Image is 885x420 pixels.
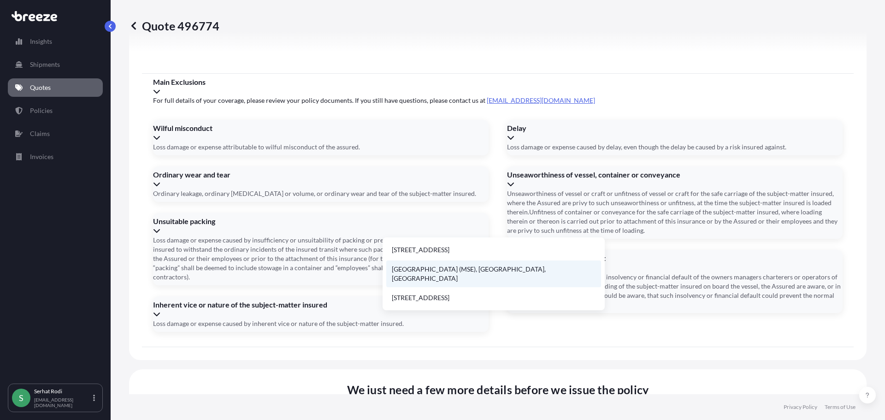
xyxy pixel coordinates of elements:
[153,217,489,235] div: Unsuitable packing
[784,403,817,411] a: Privacy Policy
[129,18,219,33] p: Quote 496774
[507,124,843,133] span: Delay
[153,77,843,87] span: Main Exclusions
[487,96,595,104] a: [EMAIL_ADDRESS][DOMAIN_NAME]
[386,241,601,259] li: [STREET_ADDRESS]
[153,170,489,189] div: Ordinary wear and tear
[30,129,50,138] p: Claims
[8,148,103,166] a: Invoices
[8,32,103,51] a: Insights
[347,382,649,397] span: We just need a few more details before we issue the policy
[507,124,843,142] div: Delay
[153,96,843,105] span: For full details of your coverage, please review your policy documents. If you still have questio...
[507,170,843,189] div: Unseaworthiness of vessel, container or conveyance
[34,388,91,395] p: Serhat Rodi
[153,300,489,309] span: Inherent vice or nature of the subject-matter insured
[153,189,476,198] span: Ordinary leakage, ordinary [MEDICAL_DATA] or volume, or ordinary wear and tear of the subject-mat...
[30,37,52,46] p: Insights
[825,403,855,411] a: Terms of Use
[30,60,60,69] p: Shipments
[153,124,489,142] div: Wilful misconduct
[8,124,103,143] a: Claims
[507,272,843,309] span: Loss damage or expense caused by insolvency or financial default of the owners managers charterer...
[507,170,843,179] span: Unseaworthiness of vessel, container or conveyance
[153,170,489,179] span: Ordinary wear and tear
[30,83,51,92] p: Quotes
[8,78,103,97] a: Quotes
[34,397,91,408] p: [EMAIL_ADDRESS][DOMAIN_NAME]
[386,260,601,287] li: [GEOGRAPHIC_DATA] (MSE), [GEOGRAPHIC_DATA], [GEOGRAPHIC_DATA]
[153,300,489,319] div: Inherent vice or nature of the subject-matter insured
[19,393,24,402] span: S
[507,189,843,235] span: Unseaworthiness of vessel or craft or unfitness of vessel or craft for the safe carriage of the s...
[30,106,53,115] p: Policies
[30,152,53,161] p: Invoices
[153,236,489,282] span: Loss damage or expense caused by insufficiency or unsuitability of packing or preparation of the ...
[153,217,489,226] span: Unsuitable packing
[8,101,103,120] a: Policies
[507,254,843,263] span: Insolvency or financial default
[153,319,404,328] span: Loss damage or expense caused by inherent vice or nature of the subject-matter insured.
[153,124,489,133] span: Wilful misconduct
[8,55,103,74] a: Shipments
[507,142,786,152] span: Loss damage or expense caused by delay, even though the delay be caused by a risk insured against.
[507,254,843,272] div: Insolvency or financial default
[386,289,601,307] li: [STREET_ADDRESS]
[153,142,360,152] span: Loss damage or expense attributable to wilful misconduct of the assured.
[153,77,843,96] div: Main Exclusions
